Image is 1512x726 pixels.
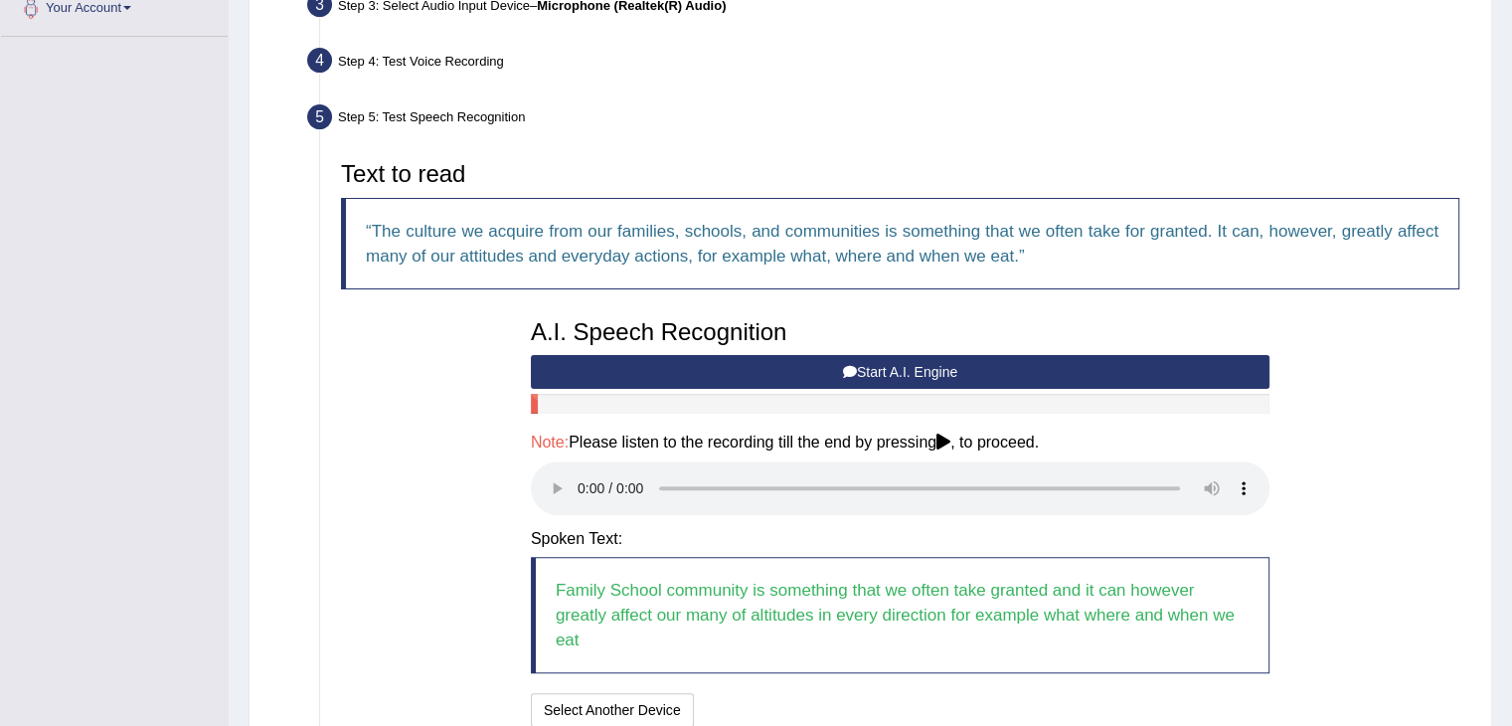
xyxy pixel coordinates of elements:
div: Step 5: Test Speech Recognition [298,98,1482,142]
div: Step 4: Test Voice Recording [298,42,1482,86]
h4: Please listen to the recording till the end by pressing , to proceed. [531,434,1269,452]
h3: A.I. Speech Recognition [531,319,1269,345]
q: The culture we acquire from our families, schools, and communities is something that we often tak... [366,222,1438,266]
blockquote: Family School community is something that we often take granted and it can however greatly affect... [531,557,1269,673]
span: Note: [531,434,569,451]
button: Start A.I. Engine [531,355,1269,389]
h3: Text to read [341,161,1459,187]
h4: Spoken Text: [531,530,1269,548]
